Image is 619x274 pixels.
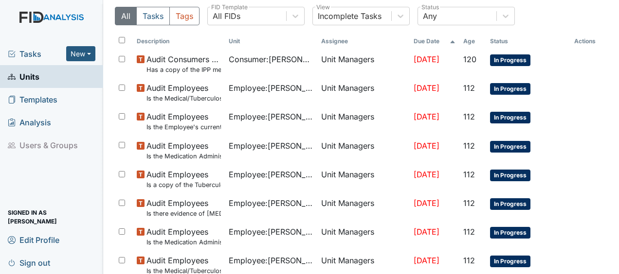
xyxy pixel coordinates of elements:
[317,222,410,251] td: Unit Managers
[8,69,39,84] span: Units
[146,122,221,132] small: Is the Employee's current annual Performance Evaluation on file?
[8,48,66,60] a: Tasks
[414,227,439,237] span: [DATE]
[146,152,221,161] small: Is the Medication Administration certificate found in the file?
[146,111,221,132] span: Audit Employees Is the Employee's current annual Performance Evaluation on file?
[115,7,200,25] div: Type filter
[463,83,475,93] span: 112
[490,83,530,95] span: In Progress
[570,33,607,50] th: Actions
[8,209,95,224] span: Signed in as [PERSON_NAME]
[146,238,221,247] small: Is the Medication Administration Test and 2 observation checklist (hire after 10/07) found in the...
[8,92,57,107] span: Templates
[490,112,530,123] span: In Progress
[490,256,530,267] span: In Progress
[8,255,50,270] span: Sign out
[463,256,475,265] span: 112
[414,141,439,151] span: [DATE]
[146,226,221,247] span: Audit Employees Is the Medication Administration Test and 2 observation checklist (hire after 10/...
[414,112,439,121] span: [DATE]
[133,33,225,50] th: Toggle SortBy
[317,33,410,50] th: Assignee
[146,180,221,189] small: Is a copy of the Tuberculosis Test in the file?
[136,7,170,25] button: Tasks
[146,82,221,103] span: Audit Employees Is the Medical/Tuberculosis Assessment updated annually?
[229,169,313,180] span: Employee : [PERSON_NAME] [PERSON_NAME]
[66,46,95,61] button: New
[414,256,439,265] span: [DATE]
[459,33,486,50] th: Toggle SortBy
[317,50,410,78] td: Unit Managers
[423,10,437,22] div: Any
[115,7,137,25] button: All
[119,37,125,43] input: Toggle All Rows Selected
[490,54,530,66] span: In Progress
[318,10,382,22] div: Incomplete Tasks
[8,232,59,247] span: Edit Profile
[317,78,410,107] td: Unit Managers
[229,82,313,94] span: Employee : [PERSON_NAME]
[463,54,476,64] span: 120
[410,33,459,50] th: Toggle SortBy
[229,53,313,65] span: Consumer : [PERSON_NAME]
[146,169,221,189] span: Audit Employees Is a copy of the Tuberculosis Test in the file?
[490,198,530,210] span: In Progress
[146,140,221,161] span: Audit Employees Is the Medication Administration certificate found in the file?
[414,170,439,179] span: [DATE]
[229,140,313,152] span: Employee : [PERSON_NAME] [PERSON_NAME]
[463,170,475,179] span: 112
[229,226,313,238] span: Employee : [PERSON_NAME] [PERSON_NAME]
[229,197,313,209] span: Employee : [PERSON_NAME] [PERSON_NAME]
[317,136,410,165] td: Unit Managers
[414,198,439,208] span: [DATE]
[463,112,475,121] span: 112
[146,94,221,103] small: Is the Medical/Tuberculosis Assessment updated annually?
[317,165,410,193] td: Unit Managers
[146,197,221,218] span: Audit Employees Is there evidence of drug test (probationary within 90 days and post accident)?
[490,227,530,239] span: In Progress
[146,209,221,218] small: Is there evidence of [MEDICAL_DATA] (probationary [DATE] and post accident)?
[463,227,475,237] span: 112
[414,54,439,64] span: [DATE]
[463,141,475,151] span: 112
[463,198,475,208] span: 112
[229,111,313,122] span: Employee : [PERSON_NAME]
[146,65,221,74] small: Has a copy of the IPP meeting been sent to the Parent/Guardian [DATE] of the meeting?
[229,255,313,266] span: Employee : [PERSON_NAME]
[317,193,410,222] td: Unit Managers
[317,107,410,136] td: Unit Managers
[414,83,439,93] span: [DATE]
[490,141,530,153] span: In Progress
[490,170,530,181] span: In Progress
[169,7,200,25] button: Tags
[8,115,51,130] span: Analysis
[213,10,240,22] div: All FIDs
[486,33,570,50] th: Toggle SortBy
[225,33,317,50] th: Toggle SortBy
[146,53,221,74] span: Audit Consumers Charts Has a copy of the IPP meeting been sent to the Parent/Guardian within 30 d...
